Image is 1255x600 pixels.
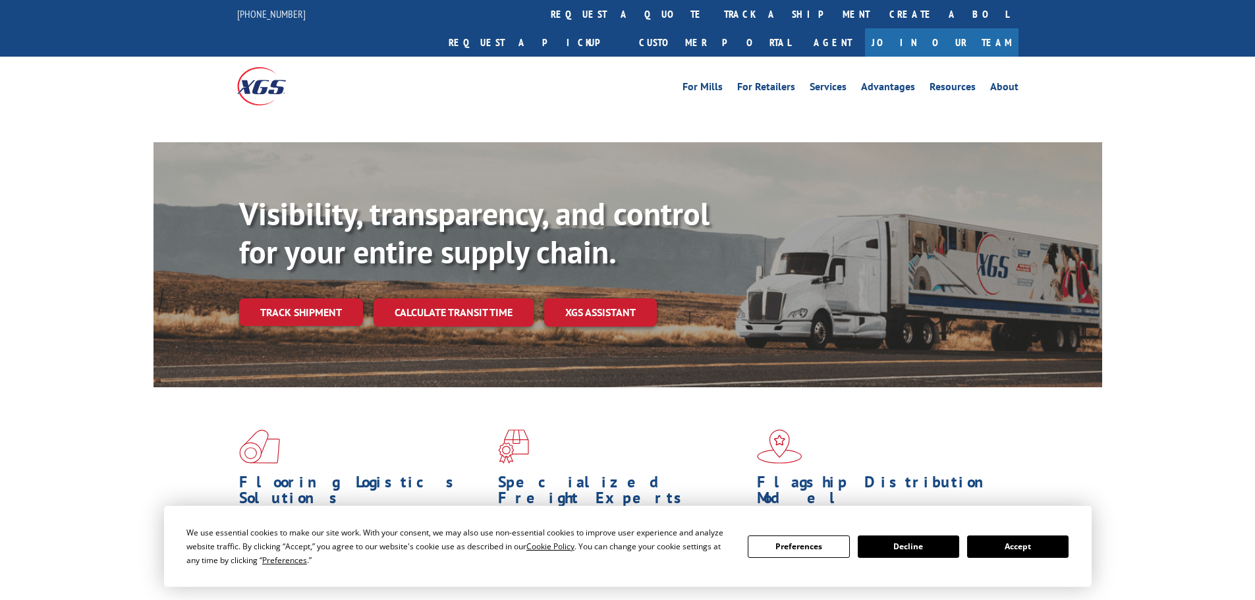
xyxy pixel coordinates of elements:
[239,429,280,464] img: xgs-icon-total-supply-chain-intelligence-red
[239,474,488,512] h1: Flooring Logistics Solutions
[439,28,629,57] a: Request a pickup
[757,474,1006,512] h1: Flagship Distribution Model
[757,429,802,464] img: xgs-icon-flagship-distribution-model-red
[498,429,529,464] img: xgs-icon-focused-on-flooring-red
[374,298,534,327] a: Calculate transit time
[237,7,306,20] a: [PHONE_NUMBER]
[239,298,363,326] a: Track shipment
[239,193,710,272] b: Visibility, transparency, and control for your entire supply chain.
[865,28,1018,57] a: Join Our Team
[930,82,976,96] a: Resources
[526,541,574,552] span: Cookie Policy
[748,535,849,558] button: Preferences
[858,535,959,558] button: Decline
[164,506,1092,587] div: Cookie Consent Prompt
[810,82,847,96] a: Services
[800,28,865,57] a: Agent
[498,474,747,512] h1: Specialized Freight Experts
[990,82,1018,96] a: About
[629,28,800,57] a: Customer Portal
[861,82,915,96] a: Advantages
[683,82,723,96] a: For Mills
[737,82,795,96] a: For Retailers
[544,298,657,327] a: XGS ASSISTANT
[186,526,732,567] div: We use essential cookies to make our site work. With your consent, we may also use non-essential ...
[967,535,1069,558] button: Accept
[262,555,307,566] span: Preferences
